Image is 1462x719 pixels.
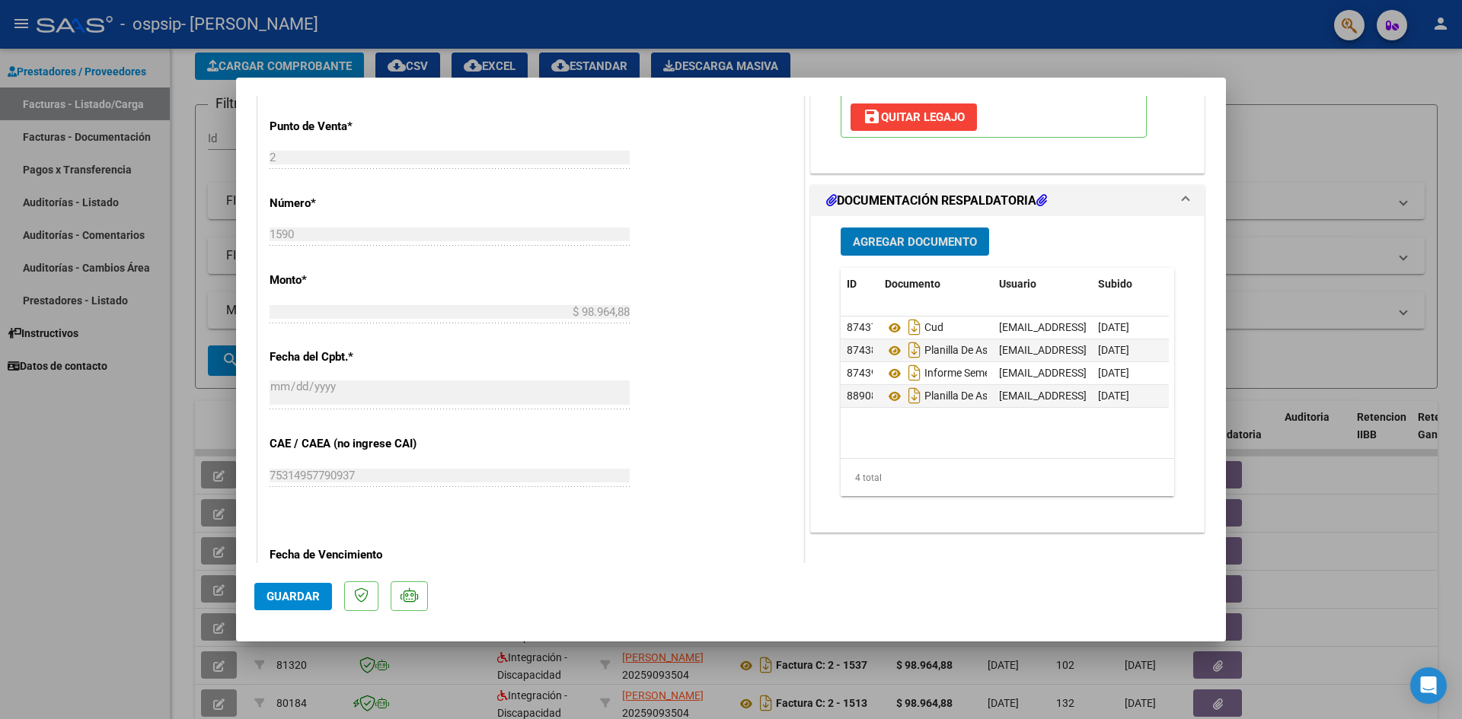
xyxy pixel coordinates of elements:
[841,459,1174,497] div: 4 total
[879,268,993,301] datatable-header-cell: Documento
[1098,367,1129,379] span: [DATE]
[1098,321,1129,333] span: [DATE]
[905,383,924,408] i: Descargar documento
[811,186,1204,216] mat-expansion-panel-header: DOCUMENTACIÓN RESPALDATORIA
[999,321,1262,333] span: [EMAIL_ADDRESS][DOMAIN_NAME] - [PERSON_NAME] -
[267,590,320,603] span: Guardar
[270,546,426,564] p: Fecha de Vencimiento
[847,367,877,379] span: 87439
[847,278,857,290] span: ID
[1098,390,1129,402] span: [DATE]
[1098,278,1132,290] span: Subido
[841,268,879,301] datatable-header-cell: ID
[885,390,1057,402] span: Planilla De Asistencia Nueva
[993,268,1092,301] datatable-header-cell: Usuario
[885,367,1011,380] span: Informe Semestral
[885,278,940,290] span: Documento
[1410,667,1447,704] div: Open Intercom Messenger
[999,344,1262,356] span: [EMAIL_ADDRESS][DOMAIN_NAME] - [PERSON_NAME] -
[826,192,1047,210] h1: DOCUMENTACIÓN RESPALDATORIA
[1168,268,1244,301] datatable-header-cell: Acción
[847,344,877,356] span: 87438
[270,118,426,135] p: Punto de Venta
[851,103,977,131] button: Quitar Legajo
[885,345,1024,357] span: Planilla De Asistencia
[999,367,1262,379] span: [EMAIL_ADDRESS][DOMAIN_NAME] - [PERSON_NAME] -
[853,235,977,249] span: Agregar Documento
[863,107,881,126] mat-icon: save
[905,361,924,385] i: Descargar documento
[270,195,426,212] p: Número
[841,227,989,256] button: Agregar Documento
[847,321,877,333] span: 87437
[1092,268,1168,301] datatable-header-cell: Subido
[270,272,426,289] p: Monto
[270,348,426,366] p: Fecha del Cpbt.
[905,338,924,362] i: Descargar documento
[999,278,1036,290] span: Usuario
[863,110,965,124] span: Quitar Legajo
[905,315,924,339] i: Descargar documento
[1098,344,1129,356] span: [DATE]
[811,216,1204,532] div: DOCUMENTACIÓN RESPALDATORIA
[885,322,943,334] span: Cud
[847,390,877,402] span: 88908
[270,435,426,453] p: CAE / CAEA (no ingrese CAI)
[254,583,332,610] button: Guardar
[999,390,1262,402] span: [EMAIL_ADDRESS][DOMAIN_NAME] - [PERSON_NAME] -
